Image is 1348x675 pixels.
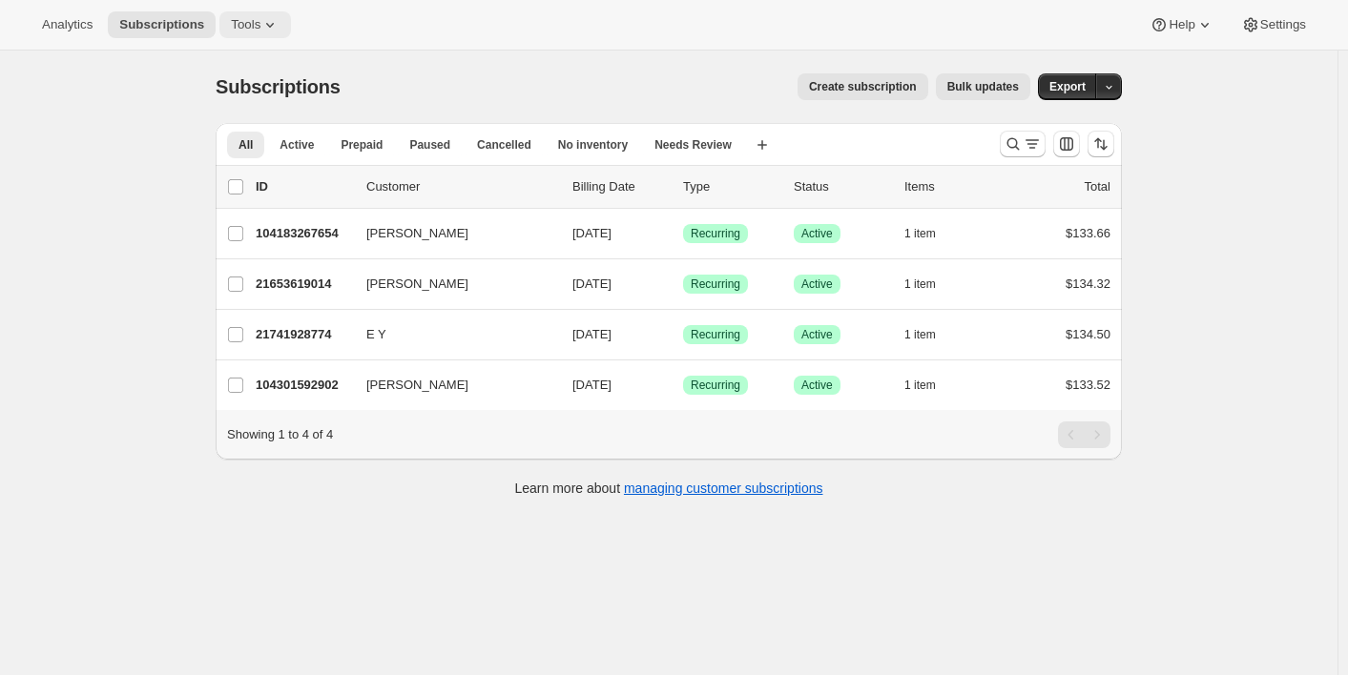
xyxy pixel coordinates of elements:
div: 21741928774E Y[DATE]SuccessRecurringSuccessActive1 item$134.50 [256,321,1110,348]
span: Analytics [42,17,93,32]
span: Needs Review [654,137,732,153]
span: Recurring [691,276,740,292]
span: Recurring [691,327,740,342]
span: Subscriptions [119,17,204,32]
span: Active [801,327,833,342]
div: IDCustomerBilling DateTypeStatusItemsTotal [256,177,1110,196]
button: Subscriptions [108,11,216,38]
span: Tools [231,17,260,32]
div: 104183267654[PERSON_NAME][DATE]SuccessRecurringSuccessActive1 item$133.66 [256,220,1110,247]
button: 1 item [904,271,957,297]
a: managing customer subscriptions [624,481,823,496]
span: $133.52 [1066,378,1110,392]
button: Export [1038,73,1097,100]
span: $134.32 [1066,276,1110,291]
p: Total [1085,177,1110,196]
div: 104301592902[PERSON_NAME][DATE]SuccessRecurringSuccessActive1 item$133.52 [256,372,1110,399]
span: 1 item [904,378,936,393]
span: No inventory [558,137,628,153]
span: Recurring [691,378,740,393]
button: Settings [1230,11,1317,38]
span: Paused [409,137,450,153]
button: Bulk updates [936,73,1030,100]
button: Analytics [31,11,104,38]
span: 1 item [904,327,936,342]
p: Learn more about [515,479,823,498]
span: 1 item [904,226,936,241]
span: Prepaid [341,137,383,153]
span: Subscriptions [216,76,341,97]
p: Customer [366,177,557,196]
p: Billing Date [572,177,668,196]
button: Search and filter results [1000,131,1046,157]
button: Sort the results [1088,131,1114,157]
span: 1 item [904,276,936,292]
span: [PERSON_NAME] [366,376,468,395]
p: Showing 1 to 4 of 4 [227,425,333,444]
span: $133.66 [1066,226,1110,240]
span: Active [801,378,833,393]
button: Create subscription [798,73,928,100]
p: 21653619014 [256,275,351,294]
span: Export [1049,79,1086,94]
span: [DATE] [572,276,612,291]
p: 21741928774 [256,325,351,344]
button: Create new view [747,132,778,158]
button: 1 item [904,321,957,348]
span: [PERSON_NAME] [366,224,468,243]
span: [PERSON_NAME] [366,275,468,294]
button: 1 item [904,372,957,399]
button: Customize table column order and visibility [1053,131,1080,157]
span: Active [801,226,833,241]
span: E Y [366,325,386,344]
p: ID [256,177,351,196]
span: [DATE] [572,226,612,240]
button: [PERSON_NAME] [355,370,546,400]
span: Cancelled [477,137,531,153]
nav: Pagination [1058,421,1110,448]
span: [DATE] [572,378,612,392]
span: Active [801,276,833,292]
span: All [238,137,253,153]
button: 1 item [904,220,957,247]
span: Help [1169,17,1194,32]
p: 104301592902 [256,376,351,395]
span: [DATE] [572,327,612,341]
div: 21653619014[PERSON_NAME][DATE]SuccessRecurringSuccessActive1 item$134.32 [256,271,1110,297]
span: Create subscription [809,79,917,94]
button: Tools [219,11,291,38]
span: Bulk updates [947,79,1019,94]
span: Recurring [691,226,740,241]
div: Type [683,177,778,196]
button: [PERSON_NAME] [355,269,546,299]
span: Settings [1260,17,1306,32]
span: Active [280,137,314,153]
button: E Y [355,319,546,350]
p: Status [794,177,889,196]
span: $134.50 [1066,327,1110,341]
p: 104183267654 [256,224,351,243]
div: Items [904,177,1000,196]
button: Help [1138,11,1225,38]
button: [PERSON_NAME] [355,218,546,249]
